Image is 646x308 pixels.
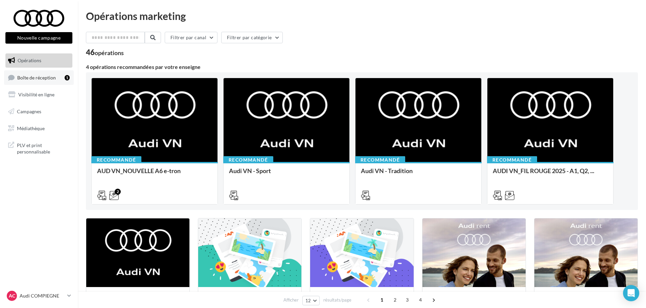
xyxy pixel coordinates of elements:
span: AC [9,292,15,299]
div: 4 opérations recommandées par votre enseigne [86,64,638,70]
a: Médiathèque [4,121,74,136]
div: 1 [65,75,70,80]
span: Audi VN - Tradition [361,167,413,174]
a: Visibilité en ligne [4,88,74,102]
a: PLV et print personnalisable [4,138,74,158]
span: Campagnes [17,109,41,114]
span: 2 [390,294,400,305]
span: 4 [415,294,426,305]
span: AUD VN_NOUVELLE A6 e-tron [97,167,181,174]
p: Audi COMPIEGNE [20,292,65,299]
button: Filtrer par canal [165,32,217,43]
span: Boîte de réception [17,74,56,80]
a: Boîte de réception1 [4,70,74,85]
span: Médiathèque [17,125,45,131]
div: Opérations marketing [86,11,638,21]
div: 46 [86,49,124,56]
button: Nouvelle campagne [5,32,72,44]
a: AC Audi COMPIEGNE [5,289,72,302]
div: Open Intercom Messenger [623,285,639,301]
span: 12 [305,298,311,303]
span: PLV et print personnalisable [17,141,70,155]
div: Recommandé [355,156,405,164]
div: Recommandé [487,156,537,164]
div: Recommandé [91,156,141,164]
a: Opérations [4,53,74,68]
div: 2 [115,189,121,195]
span: Audi VN - Sport [229,167,271,174]
span: 3 [402,294,413,305]
span: 1 [376,294,387,305]
span: AUDI VN_FIL ROUGE 2025 - A1, Q2, ... [493,167,594,174]
button: 12 [302,296,320,305]
span: Afficher [283,297,299,303]
span: résultats/page [323,297,351,303]
div: Recommandé [223,156,273,164]
div: opérations [95,50,124,56]
span: Opérations [18,57,41,63]
span: Visibilité en ligne [18,92,54,97]
a: Campagnes [4,104,74,119]
button: Filtrer par catégorie [221,32,283,43]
